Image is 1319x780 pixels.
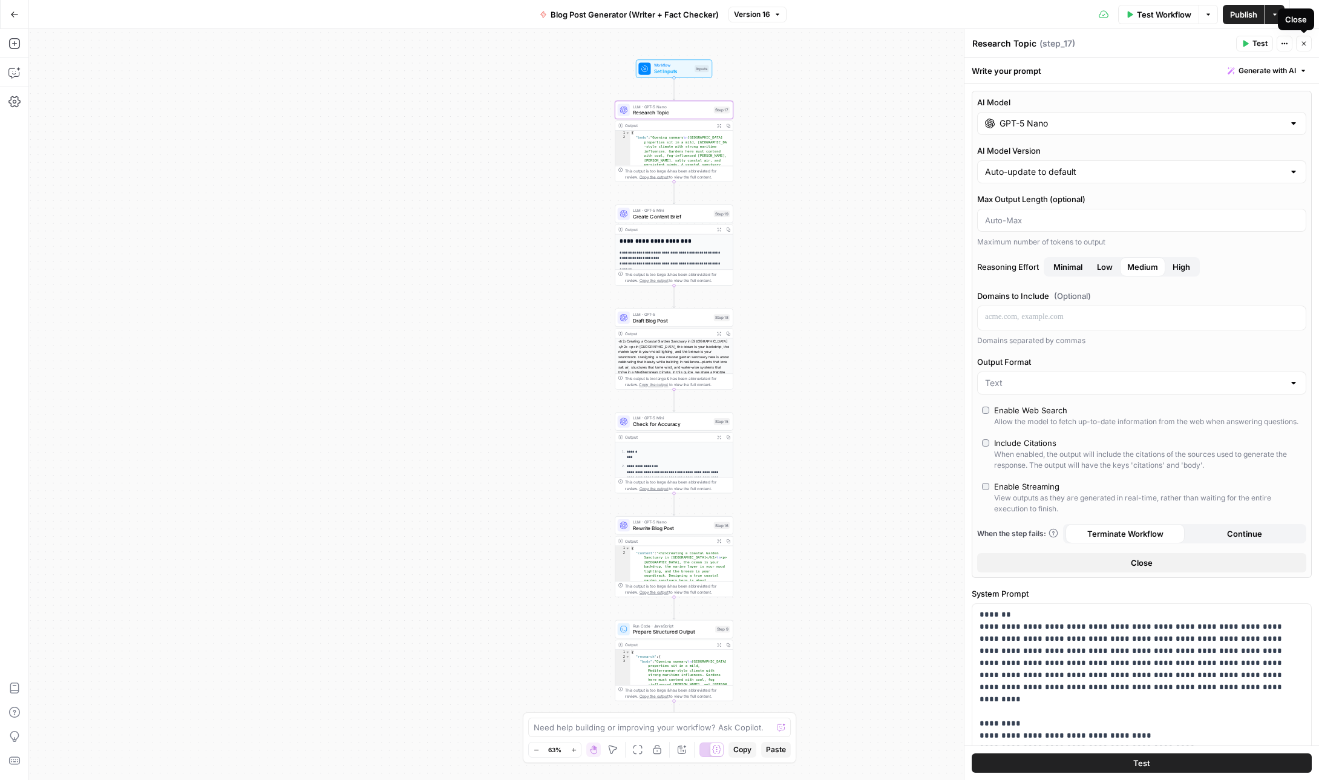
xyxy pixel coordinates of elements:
span: LLM · GPT-5 Mini [633,415,711,421]
input: Include CitationsWhen enabled, the output will include the citations of the sources used to gener... [982,439,989,447]
div: Output [625,226,712,232]
g: Edge from step_15 to step_16 [673,493,675,516]
span: Create Content Brief [633,212,711,220]
span: Generate with AI [1239,65,1296,76]
div: Output [625,330,712,336]
span: High [1173,261,1190,273]
label: AI Model [977,96,1306,108]
span: Terminate Workflow [1087,528,1164,540]
span: Low [1097,261,1113,273]
span: Copy the output [640,382,669,387]
g: Edge from start to step_17 [673,78,675,100]
button: Close [977,553,1306,572]
div: Output [625,123,712,129]
span: Run Code · JavaScript [633,623,712,629]
span: Paste [766,744,786,755]
span: Medium [1127,261,1158,273]
div: Include Citations [994,437,1056,449]
span: Check for Accuracy [633,421,711,428]
span: Research Topic [633,109,711,117]
input: Auto-update to default [985,166,1284,178]
span: 63% [548,745,561,755]
textarea: Research Topic [972,38,1036,50]
span: Copy the output [640,693,669,698]
span: LLM · GPT-5 Nano [633,519,711,525]
button: Version 16 [728,7,787,22]
label: AI Model Version [977,145,1306,157]
span: (Optional) [1054,290,1091,302]
span: Copy the output [640,486,669,491]
span: Blog Post Generator (Writer + Fact Checker) [551,8,719,21]
span: Toggle code folding, rows 1 through 5 [626,650,630,655]
div: Enable Web Search [994,404,1067,416]
span: Set Inputs [654,68,692,76]
div: This output is too large & has been abbreviated for review. to view the full content. [625,168,730,180]
button: Copy [728,742,756,758]
div: WorkflowSet InputsInputs [615,59,733,77]
div: 1 [615,131,630,136]
span: Continue [1227,528,1262,540]
div: 1 [615,546,630,551]
div: This output is too large & has been abbreviated for review. to view the full content. [625,687,730,699]
div: Output [625,642,712,648]
div: Step 19 [714,211,730,217]
g: Edge from step_19 to step_18 [673,286,675,308]
div: This output is too large & has been abbreviated for review. to view the full content. [625,583,730,595]
button: Paste [761,742,791,758]
span: ( step_17 ) [1039,38,1075,50]
button: Blog Post Generator (Writer + Fact Checker) [532,5,726,24]
span: Prepare Structured Output [633,628,712,636]
button: Continue [1185,524,1304,543]
div: This output is too large & has been abbreviated for review. to view the full content. [625,272,730,284]
div: When enabled, the output will include the citations of the sources used to generate the response.... [994,449,1301,471]
label: Output Format [977,356,1306,368]
input: Auto-Max [985,214,1298,226]
a: When the step fails: [977,528,1058,539]
input: Select a model [1000,117,1284,129]
span: Publish [1230,8,1257,21]
input: Enable Web SearchAllow the model to fetch up-to-date information from the web when answering ques... [982,407,989,414]
input: Text [985,377,1284,389]
span: LLM · GPT-5 Nano [633,103,711,110]
g: Edge from step_17 to step_19 [673,182,675,204]
div: Step 18 [714,314,730,321]
button: Publish [1223,5,1265,24]
span: Test [1133,757,1150,769]
div: Domains separated by commas [977,335,1306,346]
label: Reasoning Effort [977,257,1306,277]
g: Edge from step_16 to step_9 [673,597,675,620]
span: Copy [733,744,751,755]
span: Workflow [654,62,692,68]
div: Allow the model to fetch up-to-date information from the web when answering questions. [994,416,1298,427]
span: LLM · GPT-5 [633,311,711,317]
label: Max Output Length (optional) [977,193,1306,205]
div: 1 [615,650,630,655]
button: Test [972,753,1312,773]
label: Domains to Include [977,290,1306,302]
div: Close [1285,13,1307,25]
span: Copy the output [640,174,669,179]
span: Copy the output [640,590,669,595]
div: LLM · GPT-5 NanoRewrite Blog PostStep 16Output{ "content":"<h2>Creating a Coastal Garden Sanctuar... [615,516,733,597]
div: Step 15 [714,418,730,425]
span: Minimal [1053,261,1082,273]
div: Enable Streaming [994,480,1059,493]
span: Copy the output [640,278,669,283]
span: Draft Blog Post [633,316,711,324]
div: LLM · GPT-5Draft Blog PostStep 18Output<h2>Creating a Coastal Garden Sanctuary in [GEOGRAPHIC_DAT... [615,309,733,390]
input: Enable StreamingView outputs as they are generated in real-time, rather than waiting for the enti... [982,483,989,490]
span: Toggle code folding, rows 1 through 3 [626,546,630,551]
span: Test [1252,38,1268,49]
div: Output [625,538,712,544]
div: Run Code · JavaScriptPrepare Structured OutputStep 9Output{ "research":{ "body":"Opening summary\... [615,620,733,701]
span: Test Workflow [1137,8,1191,21]
div: Maximum number of tokens to output [977,237,1306,247]
button: Generate with AI [1223,63,1312,79]
div: Write your prompt [964,58,1319,83]
span: Version 16 [734,9,770,20]
div: View outputs as they are generated in real-time, rather than waiting for the entire execution to ... [994,493,1301,514]
div: Step 16 [714,522,730,529]
button: Reasoning EffortMinimalMediumHigh [1090,257,1120,277]
span: Rewrite Blog Post [633,524,711,532]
